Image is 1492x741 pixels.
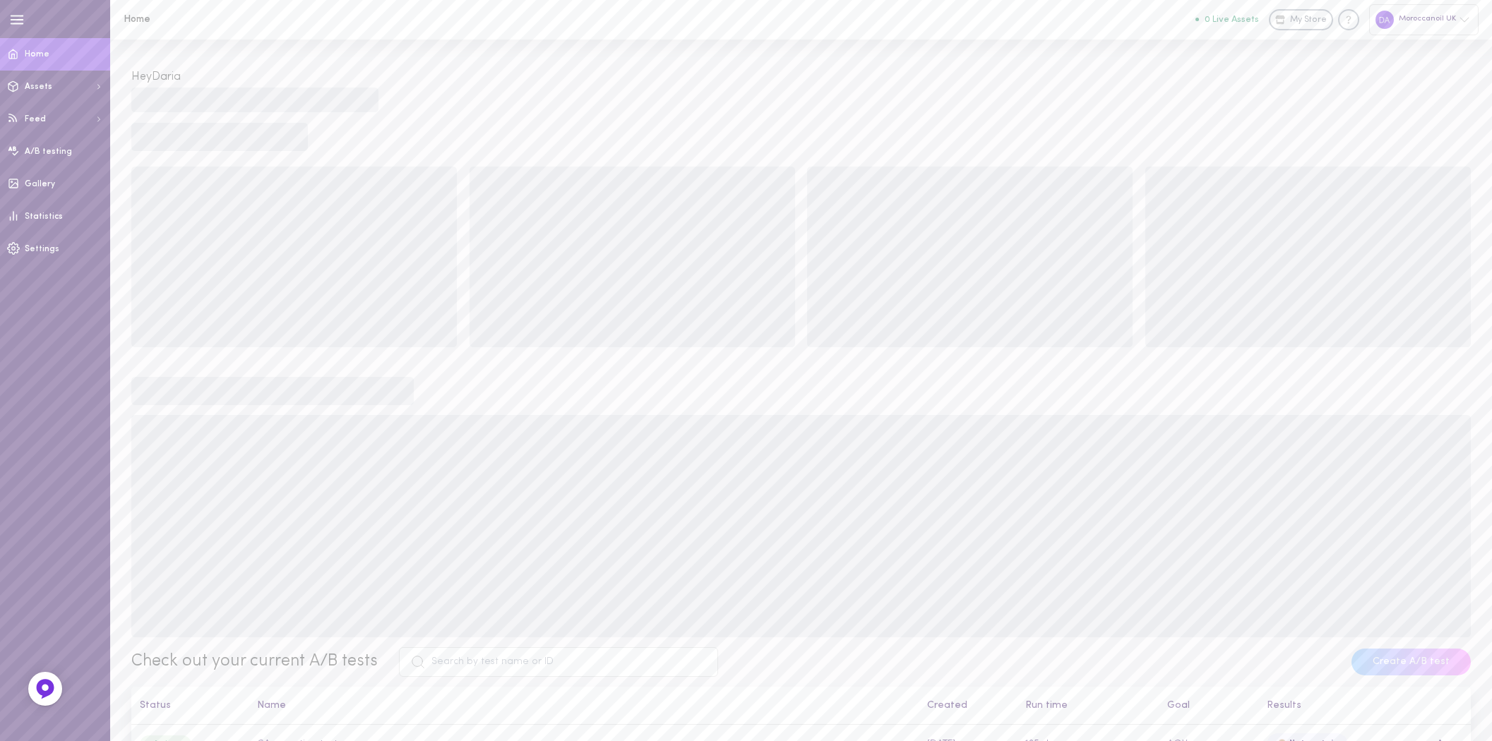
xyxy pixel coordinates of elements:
[399,647,718,677] input: Search by test name or ID
[25,212,63,221] span: Statistics
[1195,15,1269,25] a: 0 Live Assets
[131,71,181,83] span: Hey Daria
[919,687,1017,725] th: Created
[1159,687,1259,725] th: Goal
[1369,4,1479,35] div: Moroccanoil UK
[35,678,56,699] img: Feedback Button
[1338,9,1359,30] div: Knowledge center
[1017,687,1159,725] th: Run time
[25,115,46,123] span: Feed
[1351,649,1471,675] button: Create A/B test
[25,245,59,253] span: Settings
[1195,15,1259,24] button: 0 Live Assets
[124,14,357,25] h1: Home
[131,653,378,670] span: Check out your current A/B tests
[1258,687,1428,725] th: Results
[131,687,249,725] th: Status
[25,83,52,91] span: Assets
[249,687,919,725] th: Name
[25,180,55,188] span: Gallery
[1351,656,1471,667] a: Create A/B test
[25,147,72,156] span: A/B testing
[1290,14,1327,27] span: My Store
[1269,9,1333,30] a: My Store
[25,50,49,59] span: Home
